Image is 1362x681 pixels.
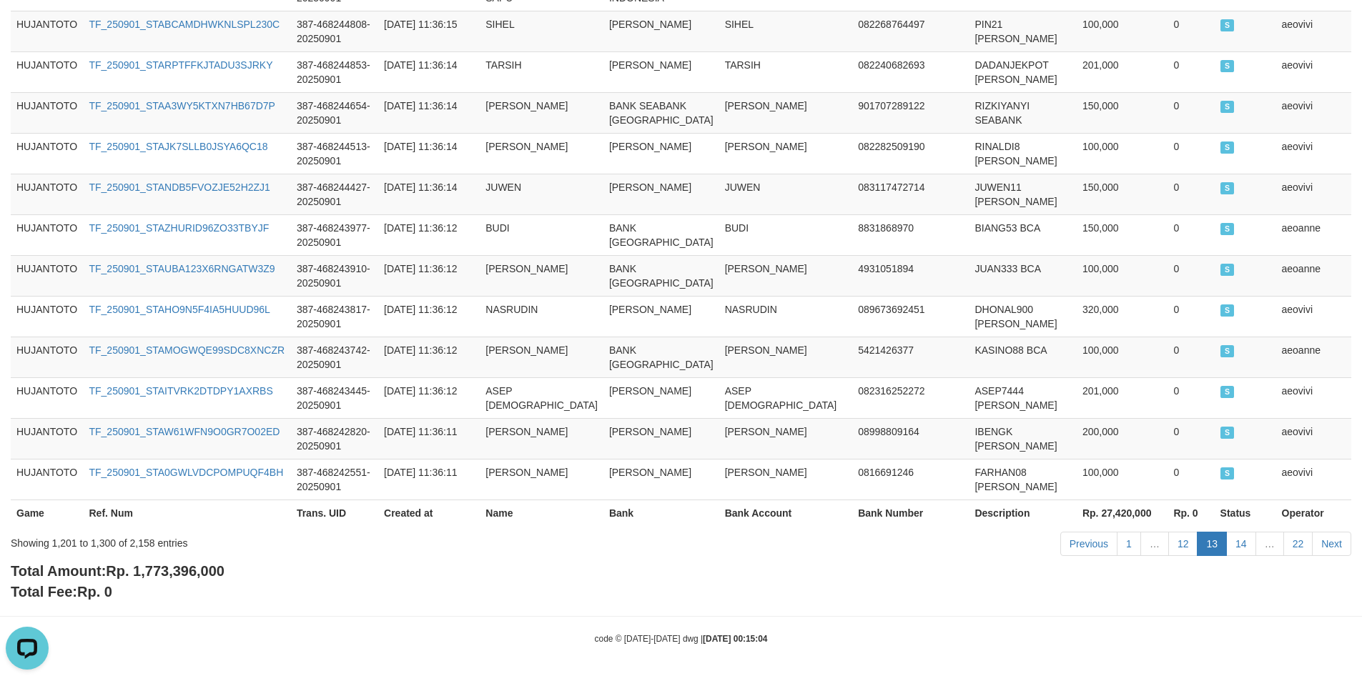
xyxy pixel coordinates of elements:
td: 0 [1168,51,1214,92]
td: [DATE] 11:36:11 [378,459,480,499]
td: BUDI [719,214,853,255]
td: 201,000 [1077,51,1168,92]
td: 100,000 [1077,255,1168,296]
td: [PERSON_NAME] [603,51,719,92]
a: Previous [1060,532,1117,556]
a: 12 [1168,532,1198,556]
td: HUJANTOTO [11,459,83,499]
span: SUCCESS [1220,182,1235,194]
span: SUCCESS [1220,264,1235,276]
span: SUCCESS [1220,223,1235,235]
td: 08998809164 [852,418,969,459]
td: [DATE] 11:36:12 [378,377,480,418]
td: KASINO88 BCA [969,337,1077,377]
a: TF_250901_STAJK7SLLB0JSYA6QC18 [89,141,267,152]
th: Ref. Num [83,499,290,526]
td: HUJANTOTO [11,174,83,214]
td: 387-468242551-20250901 [291,459,378,499]
td: [PERSON_NAME] [719,337,853,377]
td: [DATE] 11:36:11 [378,418,480,459]
a: TF_250901_STANDB5FVOZJE52H2ZJ1 [89,182,270,193]
a: TF_250901_STAA3WY5KTXN7HB67D7P [89,100,275,111]
td: HUJANTOTO [11,51,83,92]
td: [PERSON_NAME] [603,11,719,51]
td: DADANJEKPOT [PERSON_NAME] [969,51,1077,92]
td: IBENGK [PERSON_NAME] [969,418,1077,459]
td: [PERSON_NAME] [603,133,719,174]
td: BUDI [480,214,603,255]
th: Trans. UID [291,499,378,526]
td: 082316252272 [852,377,969,418]
td: 387-468243977-20250901 [291,214,378,255]
td: 0 [1168,174,1214,214]
td: HUJANTOTO [11,11,83,51]
td: NASRUDIN [719,296,853,337]
span: Rp. 0 [77,584,112,600]
td: aeovivi [1276,133,1351,174]
td: 150,000 [1077,174,1168,214]
td: [PERSON_NAME] [719,459,853,499]
td: 082268764497 [852,11,969,51]
td: 901707289122 [852,92,969,133]
td: 387-468244853-20250901 [291,51,378,92]
td: 150,000 [1077,92,1168,133]
b: Total Fee: [11,584,112,600]
td: 0 [1168,377,1214,418]
td: 0816691246 [852,459,969,499]
td: DHONAL900 [PERSON_NAME] [969,296,1077,337]
a: TF_250901_STAW61WFN9O0GR7O02ED [89,426,280,437]
a: … [1255,532,1284,556]
a: … [1140,532,1169,556]
th: Game [11,499,83,526]
td: 387-468244513-20250901 [291,133,378,174]
td: ASEP7444 [PERSON_NAME] [969,377,1077,418]
td: [PERSON_NAME] [719,255,853,296]
td: 082282509190 [852,133,969,174]
td: [PERSON_NAME] [480,459,603,499]
td: 200,000 [1077,418,1168,459]
td: 5421426377 [852,337,969,377]
a: TF_250901_STAUBA123X6RNGATW3Z9 [89,263,275,274]
th: Bank Number [852,499,969,526]
td: 201,000 [1077,377,1168,418]
a: 22 [1283,532,1313,556]
td: 387-468243817-20250901 [291,296,378,337]
td: [PERSON_NAME] [719,418,853,459]
td: TARSIH [719,51,853,92]
a: TF_250901_STAZHURID96ZO33TBYJF [89,222,269,234]
span: SUCCESS [1220,19,1235,31]
td: [DATE] 11:36:14 [378,174,480,214]
td: aeoanne [1276,255,1351,296]
td: 082240682693 [852,51,969,92]
td: HUJANTOTO [11,418,83,459]
td: HUJANTOTO [11,255,83,296]
a: TF_250901_STAITVRK2DTDPY1AXRBS [89,385,272,397]
td: 083117472714 [852,174,969,214]
td: 387-468243742-20250901 [291,337,378,377]
td: 387-468244427-20250901 [291,174,378,214]
td: [DATE] 11:36:15 [378,11,480,51]
a: Next [1312,532,1351,556]
td: [PERSON_NAME] [603,418,719,459]
a: TF_250901_STARPTFFKJTADU3SJRKY [89,59,272,71]
td: 0 [1168,418,1214,459]
td: 0 [1168,337,1214,377]
span: SUCCESS [1220,304,1235,317]
span: Rp. 1,773,396,000 [106,563,224,579]
td: 4931051894 [852,255,969,296]
td: 0 [1168,11,1214,51]
td: 8831868970 [852,214,969,255]
td: 387-468242820-20250901 [291,418,378,459]
td: [PERSON_NAME] [480,133,603,174]
td: [DATE] 11:36:12 [378,296,480,337]
th: Name [480,499,603,526]
td: [PERSON_NAME] [480,255,603,296]
span: SUCCESS [1220,386,1235,398]
th: Bank Account [719,499,853,526]
td: HUJANTOTO [11,296,83,337]
span: SUCCESS [1220,467,1235,479]
td: JUAN333 BCA [969,255,1077,296]
a: 14 [1226,532,1256,556]
td: 0 [1168,214,1214,255]
td: RIZKIYANYI SEABANK [969,92,1077,133]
